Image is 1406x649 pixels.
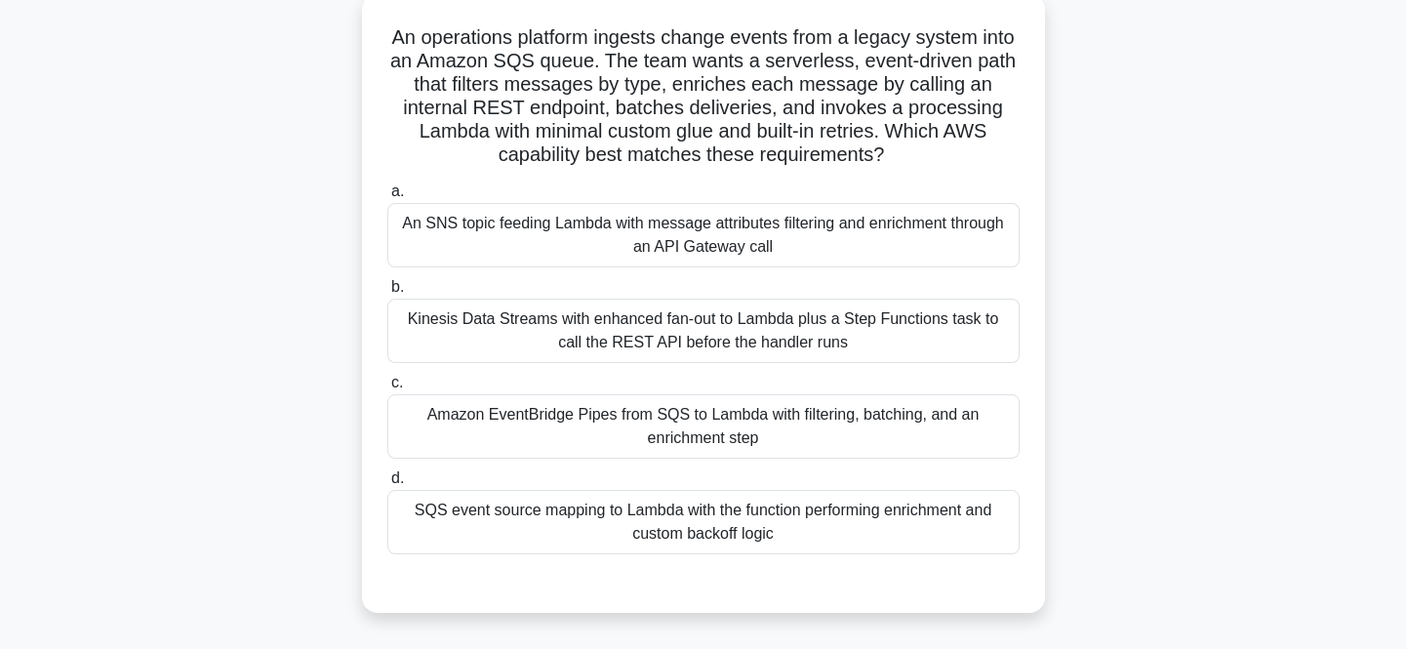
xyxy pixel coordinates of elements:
[391,374,403,390] span: c.
[387,299,1020,363] div: Kinesis Data Streams with enhanced fan-out to Lambda plus a Step Functions task to call the REST ...
[387,394,1020,459] div: Amazon EventBridge Pipes from SQS to Lambda with filtering, batching, and an enrichment step
[391,469,404,486] span: d.
[391,183,404,199] span: a.
[385,25,1022,168] h5: An operations platform ingests change events from a legacy system into an Amazon SQS queue. The t...
[391,278,404,295] span: b.
[387,490,1020,554] div: SQS event source mapping to Lambda with the function performing enrichment and custom backoff logic
[387,203,1020,267] div: An SNS topic feeding Lambda with message attributes filtering and enrichment through an API Gatew...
